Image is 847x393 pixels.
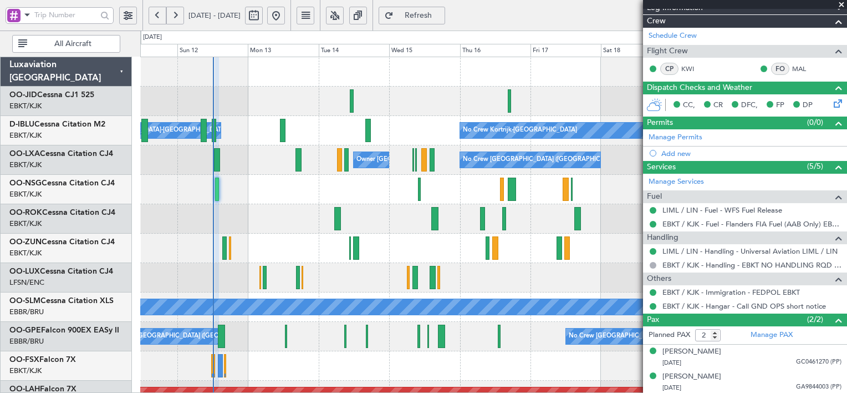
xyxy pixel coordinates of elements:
[647,314,659,326] span: Pax
[9,91,94,99] a: OO-JIDCessna CJ1 525
[662,205,782,215] a: LIML / LIN - Fuel - WFS Fuel Release
[9,209,42,216] span: OO-ROK
[460,44,530,57] div: Thu 16
[9,297,114,305] a: OO-SLMCessna Citation XLS
[9,209,115,216] a: OO-ROKCessna Citation CJ4
[9,179,115,187] a: OO-NSGCessna Citation CJ4
[9,120,34,128] span: D-IBLU
[9,307,44,317] a: EBBR/BRU
[9,326,119,334] a: OO-GPEFalcon 900EX EASy II
[796,357,841,367] span: GC0461270 (PP)
[796,382,841,392] span: GA9844003 (PP)
[12,35,120,53] button: All Aircraft
[396,12,441,19] span: Refresh
[662,288,800,297] a: EBKT / KJK - Immigration - FEDPOL EBKT
[647,161,676,174] span: Services
[109,328,295,345] div: No Crew [GEOGRAPHIC_DATA] ([GEOGRAPHIC_DATA] National)
[106,44,177,57] div: Sat 11
[681,64,706,74] a: KWI
[9,366,42,376] a: EBKT/KJK
[601,44,671,57] div: Sat 18
[9,160,42,170] a: EBKT/KJK
[9,385,76,393] a: OO-LAHFalcon 7X
[803,100,813,111] span: DP
[647,15,666,28] span: Crew
[647,190,662,203] span: Fuel
[649,330,690,341] label: Planned PAX
[530,44,601,57] div: Fri 17
[9,101,42,111] a: EBKT/KJK
[463,152,649,168] div: No Crew [GEOGRAPHIC_DATA] ([GEOGRAPHIC_DATA] National)
[776,100,784,111] span: FP
[647,82,752,94] span: Dispatch Checks and Weather
[34,7,97,23] input: Trip Number
[662,260,841,270] a: EBKT / KJK - Handling - EBKT NO HANDLING RQD FOR CJ
[9,130,42,140] a: EBKT/KJK
[9,150,40,158] span: OO-LXA
[807,160,823,172] span: (5/5)
[9,219,42,229] a: EBKT/KJK
[9,356,39,364] span: OO-FSX
[9,268,113,275] a: OO-LUXCessna Citation CJ4
[9,278,44,288] a: LFSN/ENC
[662,371,721,382] div: [PERSON_NAME]
[9,248,42,258] a: EBKT/KJK
[807,117,823,128] span: (0/0)
[9,297,40,305] span: OO-SLM
[177,44,248,57] div: Sun 12
[771,63,789,75] div: FO
[662,359,681,367] span: [DATE]
[9,238,115,246] a: OO-ZUNCessna Citation CJ4
[741,100,758,111] span: DFC,
[319,44,389,57] div: Tue 14
[713,100,723,111] span: CR
[356,152,506,168] div: Owner [GEOGRAPHIC_DATA]-[GEOGRAPHIC_DATA]
[9,326,41,334] span: OO-GPE
[143,33,162,42] div: [DATE]
[9,356,76,364] a: OO-FSXFalcon 7X
[9,150,113,158] a: OO-LXACessna Citation CJ4
[662,384,681,392] span: [DATE]
[389,44,460,57] div: Wed 15
[248,44,318,57] div: Mon 13
[29,40,116,48] span: All Aircraft
[649,31,697,42] a: Schedule Crew
[9,385,40,393] span: OO-LAH
[662,301,826,311] a: EBKT / KJK - Hangar - Call GND OPS short notice
[649,177,704,188] a: Manage Services
[661,149,841,158] div: Add new
[647,231,678,244] span: Handling
[188,11,241,21] span: [DATE] - [DATE]
[569,328,754,345] div: No Crew [GEOGRAPHIC_DATA] ([GEOGRAPHIC_DATA] National)
[662,246,838,256] a: LIML / LIN - Handling - Universal Aviation LIML / LIN
[9,336,44,346] a: EBBR/BRU
[662,219,841,229] a: EBKT / KJK - Fuel - Flanders FIA Fuel (AAB Only) EBKT / KJK
[751,330,793,341] a: Manage PAX
[647,117,673,129] span: Permits
[9,268,40,275] span: OO-LUX
[9,238,42,246] span: OO-ZUN
[647,273,671,285] span: Others
[649,132,702,143] a: Manage Permits
[660,63,678,75] div: CP
[379,7,445,24] button: Refresh
[683,100,695,111] span: CC,
[77,122,227,139] div: Owner [GEOGRAPHIC_DATA]-[GEOGRAPHIC_DATA]
[662,346,721,357] div: [PERSON_NAME]
[463,122,577,139] div: No Crew Kortrijk-[GEOGRAPHIC_DATA]
[807,314,823,325] span: (2/2)
[9,179,42,187] span: OO-NSG
[647,45,688,58] span: Flight Crew
[792,64,817,74] a: MAL
[9,120,105,128] a: D-IBLUCessna Citation M2
[9,91,37,99] span: OO-JID
[9,189,42,199] a: EBKT/KJK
